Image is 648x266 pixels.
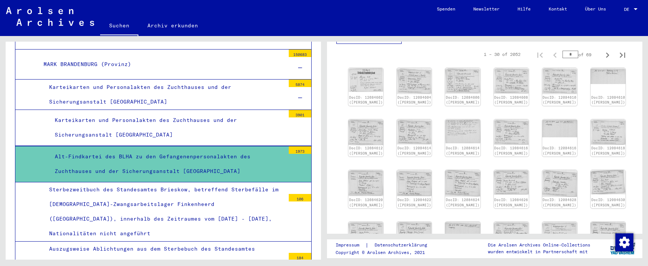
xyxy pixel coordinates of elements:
p: Copyright © Arolsen Archives, 2021 [336,249,436,256]
button: First page [532,47,547,62]
img: 002.jpg [591,68,625,84]
a: DocID: 12084630 ([PERSON_NAME]) [591,198,625,207]
a: DocID: 12084624 ([PERSON_NAME]) [446,198,480,207]
img: 001.jpg [348,119,383,145]
a: DocID: 12084606 ([PERSON_NAME]) [446,95,480,105]
img: 001.jpg [445,68,480,94]
button: Next page [600,47,615,62]
img: 001.jpg [494,222,529,248]
img: 001.jpg [397,222,432,247]
a: DocID: 12084612 ([PERSON_NAME]) [349,146,383,155]
a: DocID: 12084626 ([PERSON_NAME]) [494,198,528,207]
img: 001.jpg [591,119,625,145]
img: 001.jpg [591,222,625,248]
img: 002.jpg [445,222,480,240]
a: Datenschutzerklärung [369,241,436,249]
a: DocID: 12084602 ([PERSON_NAME]) [349,95,383,105]
div: 1973 [289,146,311,154]
div: 3901 [289,110,311,117]
p: wurden entwickelt in Partnerschaft mit [488,248,590,255]
span: DE [624,7,632,12]
img: 001.jpg [494,119,529,145]
div: 5874 [289,80,311,87]
img: 001.jpg [591,170,625,194]
button: Last page [615,47,630,62]
div: Karteikarten und Personalakten des Zuchthauses und der Sicherungsanstalt [GEOGRAPHIC_DATA] [43,80,285,109]
div: 184 [289,253,311,260]
div: Sterbezweitbuch des Standesamtes Brieskow, betreffend Sterbefälle im [DEMOGRAPHIC_DATA]-Zwangsarb... [43,182,285,241]
div: Alt-Findkartei des BLHA zu den Gefangenenpersonalakten des Zuchthauses und der Sicherungsanstalt ... [49,149,285,179]
div: 106 [289,194,311,201]
img: 002.jpg [445,119,480,143]
a: DocID: 12084610 ([PERSON_NAME]) [591,95,625,105]
div: MARK BRANDENBURG (Provinz) [38,57,285,72]
img: 001.jpg [494,68,529,93]
img: 001.jpg [445,170,480,197]
a: Suchen [100,17,138,36]
img: Arolsen_neg.svg [6,7,94,26]
img: 002.jpg [542,119,577,138]
img: 001.jpg [348,170,383,196]
div: of 69 [562,51,600,58]
a: DocID: 12084608 ([PERSON_NAME]) [494,95,528,105]
img: 001.jpg [542,68,577,94]
a: DocID: 12084620 ([PERSON_NAME]) [349,198,383,207]
a: Archiv erkunden [138,17,207,35]
a: DocID: 12084622 ([PERSON_NAME]) [397,198,431,207]
div: 1 – 30 of 2052 [484,51,520,58]
button: Previous page [547,47,562,62]
img: 001.jpg [397,170,432,196]
a: DocID: 12084618 ([PERSON_NAME]) [591,146,625,155]
a: DocID: 12084628 ([PERSON_NAME]) [543,198,576,207]
p: Die Arolsen Archives Online-Collections [488,242,590,248]
img: 001.jpg [494,170,529,195]
a: DocID: 12084614 ([PERSON_NAME]) [446,146,480,155]
a: DocID: 12084604 ([PERSON_NAME]) [397,95,431,105]
div: 150683 [289,50,311,57]
img: 001.jpg [348,222,383,247]
img: Zustimmung ändern [615,233,633,251]
a: DocID: 12084616 ([PERSON_NAME]) [543,146,576,155]
a: DocID: 12084616 ([PERSON_NAME]) [494,146,528,155]
img: yv_logo.png [609,239,637,258]
a: Impressum [336,241,365,249]
div: | [336,241,436,249]
img: 001.jpg [542,170,577,197]
img: 001.jpg [397,68,432,94]
a: DocID: 12084610 ([PERSON_NAME]) [543,95,576,105]
div: Karteikarten und Personalakten des Zuchthauses und der Sicherungsanstalt [GEOGRAPHIC_DATA] [49,113,285,142]
img: 001.jpg [542,222,577,247]
a: DocID: 12084614 ([PERSON_NAME]) [397,146,431,155]
img: 001.jpg [397,119,432,145]
img: 001.jpg [348,68,383,92]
